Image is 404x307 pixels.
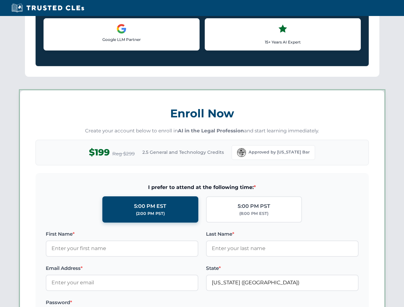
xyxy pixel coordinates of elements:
input: Florida (FL) [206,275,359,291]
input: Enter your first name [46,240,198,256]
p: 15+ Years AI Expert [210,39,355,45]
p: Google LLM Partner [49,36,194,43]
p: Create your account below to enroll in and start learning immediately. [36,127,369,135]
img: Trusted CLEs [10,3,86,13]
label: Email Address [46,264,198,272]
label: State [206,264,359,272]
div: (8:00 PM EST) [239,210,268,217]
span: $199 [89,145,110,160]
div: (2:00 PM PST) [136,210,165,217]
img: Google [116,24,127,34]
div: 5:00 PM PST [238,202,270,210]
span: 2.5 General and Technology Credits [142,149,224,156]
label: Password [46,299,198,306]
span: I prefer to attend at the following time: [46,183,359,192]
input: Enter your last name [206,240,359,256]
img: Florida Bar [237,148,246,157]
label: Last Name [206,230,359,238]
h3: Enroll Now [36,103,369,123]
span: Reg $299 [112,150,135,158]
strong: AI in the Legal Profession [178,128,244,134]
input: Enter your email [46,275,198,291]
label: First Name [46,230,198,238]
div: 5:00 PM EST [134,202,166,210]
span: Approved by [US_STATE] Bar [249,149,310,155]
